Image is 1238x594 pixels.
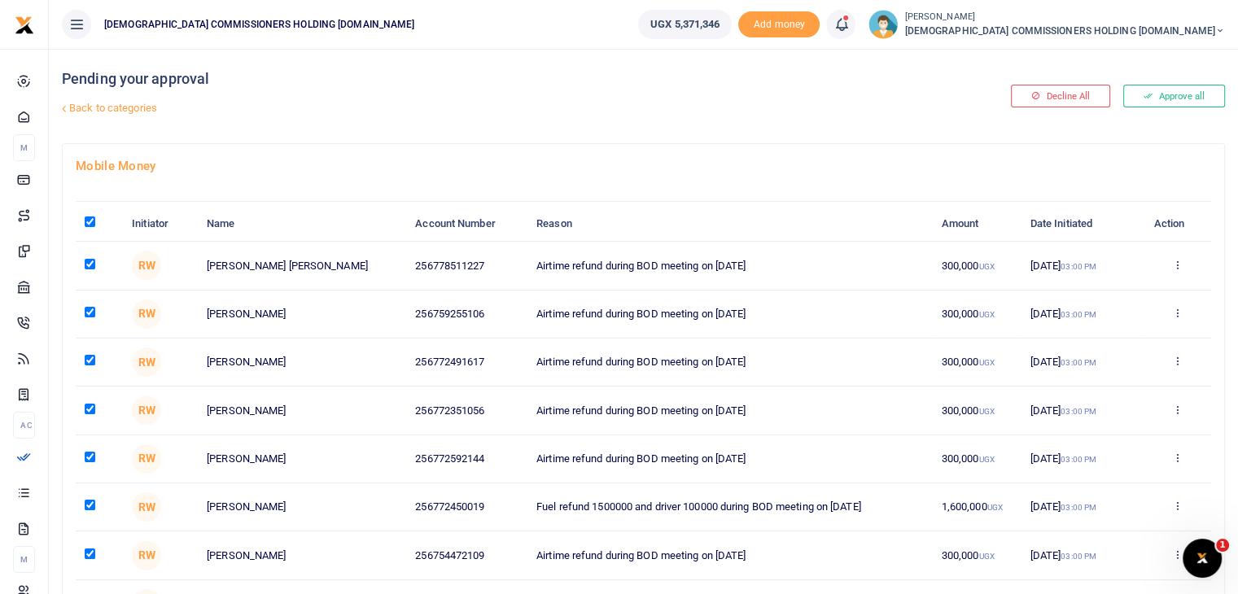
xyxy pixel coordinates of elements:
small: UGX [978,310,994,319]
h4: Pending your approval [62,70,833,88]
td: [DATE] [1021,290,1143,338]
span: Robert Wabomba [132,395,161,425]
td: 300,000 [932,435,1021,483]
span: Robert Wabomba [132,299,161,329]
small: UGX [978,552,994,561]
td: 256759255106 [406,290,527,338]
td: 300,000 [932,387,1021,435]
a: logo-small logo-large logo-large [15,18,34,30]
span: Robert Wabomba [132,347,161,377]
li: M [13,546,35,573]
span: [DEMOGRAPHIC_DATA] COMMISSIONERS HOLDING [DOMAIN_NAME] [98,17,421,32]
img: logo-small [15,15,34,35]
td: 300,000 [932,290,1021,338]
td: 256772491617 [406,338,527,387]
small: 03:00 PM [1061,503,1096,512]
td: Fuel refund 1500000 and driver 100000 during BOD meeting on [DATE] [527,483,933,531]
td: [PERSON_NAME] [PERSON_NAME] [198,242,406,290]
small: UGX [978,358,994,367]
th: Date Initiated: activate to sort column ascending [1021,207,1143,242]
small: UGX [978,262,994,271]
h4: Mobile Money [76,157,1211,175]
span: [DEMOGRAPHIC_DATA] COMMISSIONERS HOLDING [DOMAIN_NAME] [904,24,1225,38]
th: Account Number: activate to sort column ascending [406,207,527,242]
td: [PERSON_NAME] [198,531,406,579]
td: Airtime refund during BOD meeting on [DATE] [527,435,933,483]
span: UGX 5,371,346 [650,16,720,33]
button: Approve all [1123,85,1225,107]
td: Airtime refund during BOD meeting on [DATE] [527,531,933,579]
small: UGX [987,503,1003,512]
td: [DATE] [1021,338,1143,387]
td: 256772450019 [406,483,527,531]
a: Add money [738,17,820,29]
small: 03:00 PM [1061,310,1096,319]
li: M [13,134,35,161]
th: Name: activate to sort column ascending [198,207,406,242]
a: profile-user [PERSON_NAME] [DEMOGRAPHIC_DATA] COMMISSIONERS HOLDING [DOMAIN_NAME] [868,10,1225,39]
span: Robert Wabomba [132,541,161,570]
small: [PERSON_NAME] [904,11,1225,24]
td: 256778511227 [406,242,527,290]
span: Robert Wabomba [132,492,161,522]
td: 256772592144 [406,435,527,483]
small: 03:00 PM [1061,262,1096,271]
th: : activate to sort column descending [76,207,123,242]
th: Amount: activate to sort column ascending [932,207,1021,242]
td: [PERSON_NAME] [198,483,406,531]
td: [DATE] [1021,387,1143,435]
small: UGX [978,455,994,464]
td: Airtime refund during BOD meeting on [DATE] [527,290,933,338]
td: [DATE] [1021,435,1143,483]
img: profile-user [868,10,898,39]
button: Decline All [1011,85,1110,107]
td: [DATE] [1021,242,1143,290]
small: 03:00 PM [1061,455,1096,464]
a: Back to categories [58,94,833,122]
span: Robert Wabomba [132,444,161,474]
td: 1,600,000 [932,483,1021,531]
small: 03:00 PM [1061,358,1096,367]
th: Action: activate to sort column ascending [1143,207,1211,242]
a: UGX 5,371,346 [638,10,732,39]
span: 1 [1216,539,1229,552]
td: 256754472109 [406,531,527,579]
td: [DATE] [1021,531,1143,579]
li: Ac [13,412,35,439]
td: 300,000 [932,242,1021,290]
td: [PERSON_NAME] [198,387,406,435]
span: Robert Wabomba [132,251,161,280]
td: [PERSON_NAME] [198,338,406,387]
th: Reason: activate to sort column ascending [527,207,933,242]
td: Airtime refund during BOD meeting on [DATE] [527,387,933,435]
span: Add money [738,11,820,38]
td: [DATE] [1021,483,1143,531]
td: 300,000 [932,531,1021,579]
small: UGX [978,407,994,416]
td: [PERSON_NAME] [198,290,406,338]
td: Airtime refund during BOD meeting on [DATE] [527,338,933,387]
th: Initiator: activate to sort column ascending [123,207,198,242]
small: 03:00 PM [1061,552,1096,561]
li: Wallet ballance [632,10,738,39]
li: Toup your wallet [738,11,820,38]
td: 300,000 [932,338,1021,387]
iframe: Intercom live chat [1183,539,1222,578]
td: 256772351056 [406,387,527,435]
td: [PERSON_NAME] [198,435,406,483]
small: 03:00 PM [1061,407,1096,416]
td: Airtime refund during BOD meeting on [DATE] [527,242,933,290]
